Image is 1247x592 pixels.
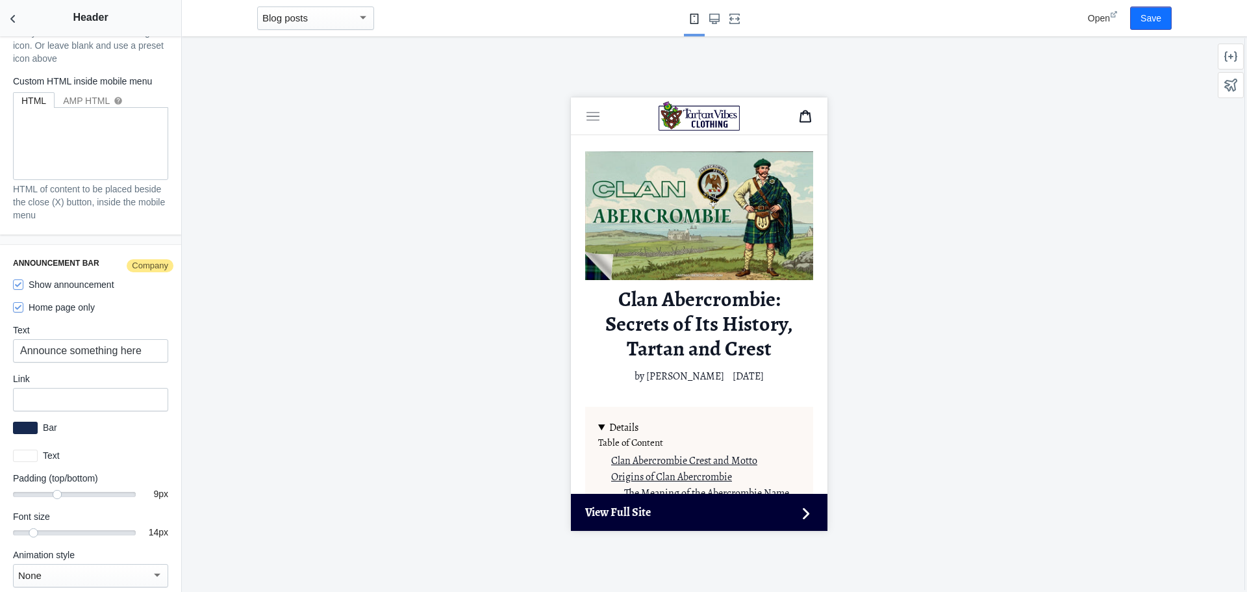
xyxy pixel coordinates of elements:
[13,472,168,485] label: Padding (top/bottom)
[18,570,42,581] mat-select-trigger: None
[13,548,168,561] label: Animation style
[13,183,168,222] p: HTML of content to be placed beside the close (X) button, inside the mobile menu
[13,372,168,385] label: Link
[13,301,95,314] label: Home page only
[27,355,229,372] a: Clan Abercrombie Crest and Motto
[162,271,193,287] span: [DATE]
[88,4,169,33] img: image
[63,94,123,107] div: AMP HTML
[64,271,153,287] span: by [PERSON_NAME]
[13,278,114,291] label: Show announcement
[8,6,36,32] button: Menu
[13,510,168,523] label: Font size
[21,94,46,107] div: HTML
[1130,6,1172,30] button: Save
[158,527,168,537] span: px
[27,338,229,353] p: Table of Content
[13,75,168,88] label: Custom HTML inside mobile menu
[13,258,168,268] h3: Announcement bar
[262,12,308,23] mat-select-trigger: Blog posts
[14,189,242,264] h1: Clan Abercrombie: Secrets of Its History, Tartan and Crest
[27,372,229,388] a: Origins of Clan Abercrombie
[68,4,188,33] a: image
[114,96,123,105] mat-icon: help
[27,388,229,404] a: The Meaning of the Abercrombie Name
[14,54,242,182] img: clan-abercrombie.jpg
[14,406,225,424] span: View Full Site
[13,26,168,65] p: Use your own custom SVG or img icon. Or leave blank and use a preset icon above
[125,258,175,274] span: Company
[13,324,168,337] label: Text
[158,489,168,499] span: px
[149,527,159,537] span: 14
[38,449,168,462] label: Text
[38,421,168,434] label: Bar
[153,489,158,499] span: 9
[1088,13,1110,23] span: Open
